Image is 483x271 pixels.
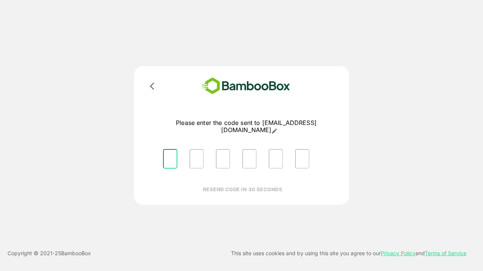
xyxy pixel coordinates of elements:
input: Please enter OTP character 4 [242,149,257,169]
input: Please enter OTP character 2 [189,149,204,169]
a: Privacy Policy [381,250,415,256]
input: Please enter OTP character 3 [216,149,230,169]
p: Please enter the code sent to [EMAIL_ADDRESS][DOMAIN_NAME] [157,119,335,134]
a: Terms of Service [425,250,466,256]
input: Please enter OTP character 5 [269,149,283,169]
p: This site uses cookies and by using this site you agree to our and [231,249,466,258]
img: bamboobox [191,75,301,97]
input: Please enter OTP character 6 [295,149,309,169]
p: Copyright © 2021- 25 BambooBox [8,249,91,258]
input: Please enter OTP character 1 [163,149,177,169]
